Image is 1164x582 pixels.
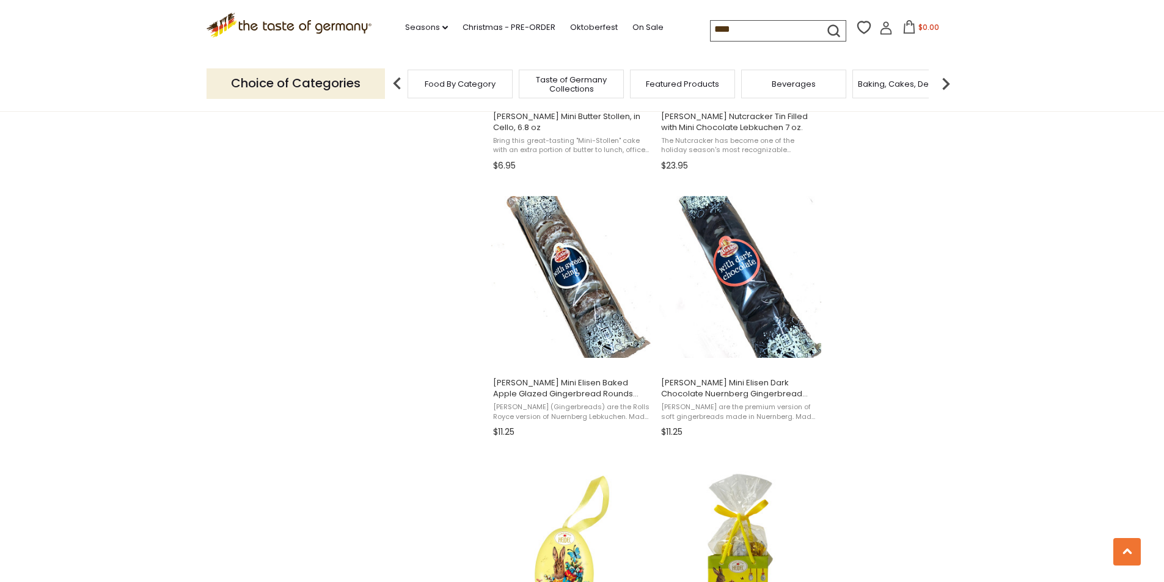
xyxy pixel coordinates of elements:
a: Featured Products [646,79,719,89]
a: Beverages [772,79,816,89]
span: $11.25 [493,426,514,438]
span: [PERSON_NAME] Nutcracker Tin Filled with Mini Chocolate Lebkuchen 7 oz. [661,111,819,133]
a: Food By Category [425,79,496,89]
span: [PERSON_NAME] Mini Butter Stollen, in Cello, 6.8 oz [493,111,651,133]
span: [PERSON_NAME] Mini Elisen Dark Chocolate Nuernberg Gingerbread Rounds 5.3oz [661,377,819,399]
a: Wicklein Mini Elisen Dark Chocolate Nuernberg Gingerbread Rounds 5.3oz [659,185,821,442]
span: Bring this great-tasting "Mini-Stollen" cake with an extra portion of butter to lunch, office par... [493,136,651,155]
span: The Nutcracker has become one of the holiday season's most recognizable characters, made famous b... [661,136,819,155]
span: $6.95 [493,159,516,172]
span: [PERSON_NAME] Mini Elisen Baked Apple Glazed Gingerbread Rounds 5.3oz [493,377,651,399]
a: Wicklein Mini Elisen Baked Apple Glazed Gingerbread Rounds 5.3oz [491,185,653,442]
img: Wicklein Mini Elisen Baked Apple Glazed Gingerbread Rounds 5.3oz [491,196,653,358]
a: On Sale [632,21,664,34]
span: [PERSON_NAME] are the premium version of soft gingerbreads made in Nuernberg. Made with over 25% ... [661,402,819,421]
span: $11.25 [661,426,683,438]
img: previous arrow [385,71,409,96]
span: $23.95 [661,159,688,172]
img: next arrow [934,71,958,96]
a: Christmas - PRE-ORDER [463,21,555,34]
button: $0.00 [895,20,947,38]
span: [PERSON_NAME] (Gingerbreads) are the Rolls Royce version of Nuernberg Lebkuchen. Made with over 2... [493,402,651,421]
a: Taste of Germany Collections [522,75,620,93]
a: Seasons [405,21,448,34]
span: $0.00 [918,22,939,32]
a: Oktoberfest [570,21,618,34]
a: Baking, Cakes, Desserts [858,79,953,89]
p: Choice of Categories [207,68,385,98]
